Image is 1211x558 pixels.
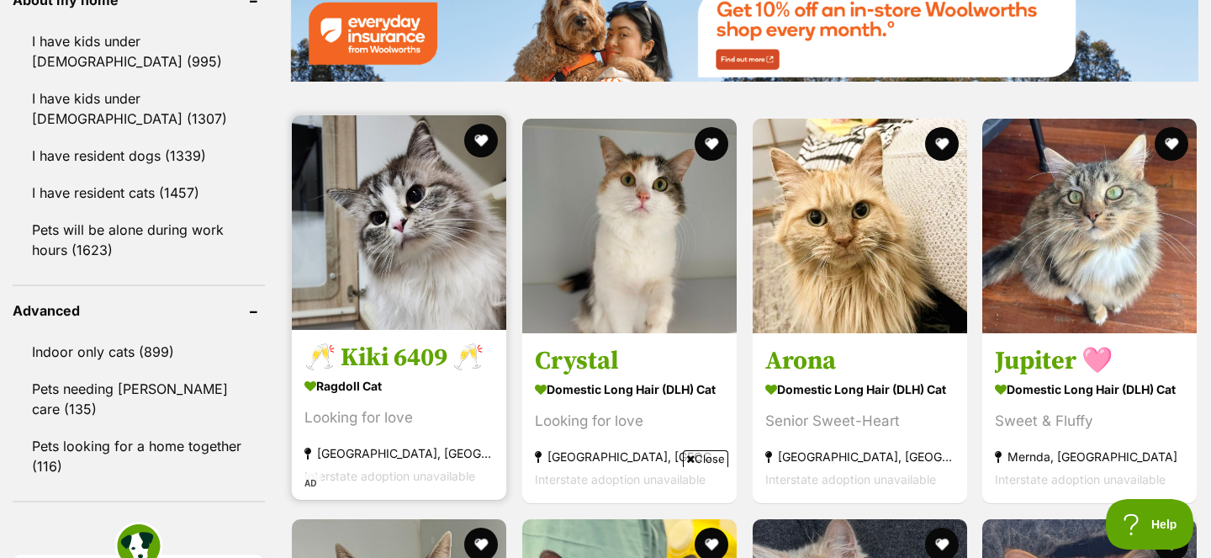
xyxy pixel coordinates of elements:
[522,119,737,333] img: Crystal - Domestic Long Hair (DLH) Cat
[765,410,955,433] div: Senior Sweet-Heart
[304,374,494,398] strong: Ragdoll Cat
[13,175,265,210] a: I have resident cats (1457)
[13,138,265,173] a: I have resident dogs (1339)
[13,81,265,136] a: I have kids under [DEMOGRAPHIC_DATA] (1307)
[292,329,506,500] a: 🥂 Kiki 6409 🥂 Ragdoll Cat Looking for love [GEOGRAPHIC_DATA], [GEOGRAPHIC_DATA] Interstate adopti...
[13,371,265,427] a: Pets needing [PERSON_NAME] care (135)
[13,212,265,268] a: Pets will be alone during work hours (1623)
[299,474,321,493] span: AD
[299,474,912,550] iframe: Advertisement
[995,410,1184,433] div: Sweet & Fluffy
[1155,127,1188,161] button: favourite
[13,303,265,318] header: Advanced
[753,119,967,333] img: Arona - Domestic Long Hair (DLH) Cat
[995,345,1184,377] h3: Jupiter 🩷
[304,442,494,465] strong: [GEOGRAPHIC_DATA], [GEOGRAPHIC_DATA]
[464,124,498,157] button: favourite
[765,472,936,486] span: Interstate adoption unavailable
[522,332,737,503] a: Crystal Domestic Long Hair (DLH) Cat Looking for love [GEOGRAPHIC_DATA], [GEOGRAPHIC_DATA] Inters...
[304,342,494,374] h3: 🥂 Kiki 6409 🥂
[535,345,724,377] h3: Crystal
[753,332,967,503] a: Arona Domestic Long Hair (DLH) Cat Senior Sweet-Heart [GEOGRAPHIC_DATA], [GEOGRAPHIC_DATA] Inters...
[765,345,955,377] h3: Arona
[765,445,955,468] strong: [GEOGRAPHIC_DATA], [GEOGRAPHIC_DATA]
[13,334,265,369] a: Indoor only cats (899)
[535,410,724,433] div: Looking for love
[683,450,728,467] span: Close
[995,445,1184,468] strong: Mernda, [GEOGRAPHIC_DATA]
[995,377,1184,401] strong: Domestic Long Hair (DLH) Cat
[982,332,1197,503] a: Jupiter 🩷 Domestic Long Hair (DLH) Cat Sweet & Fluffy Mernda, [GEOGRAPHIC_DATA] Interstate adopti...
[995,472,1166,486] span: Interstate adoption unavailable
[13,24,265,79] a: I have kids under [DEMOGRAPHIC_DATA] (995)
[292,115,506,330] img: 🥂 Kiki 6409 🥂 - Ragdoll Cat
[765,377,955,401] strong: Domestic Long Hair (DLH) Cat
[695,127,728,161] button: favourite
[535,377,724,401] strong: Domestic Long Hair (DLH) Cat
[304,407,494,429] div: Looking for love
[982,119,1197,333] img: Jupiter 🩷 - Domestic Long Hair (DLH) Cat
[924,127,958,161] button: favourite
[1106,499,1194,550] iframe: Help Scout Beacon - Open
[535,445,724,468] strong: [GEOGRAPHIC_DATA], [GEOGRAPHIC_DATA]
[13,428,265,484] a: Pets looking for a home together (116)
